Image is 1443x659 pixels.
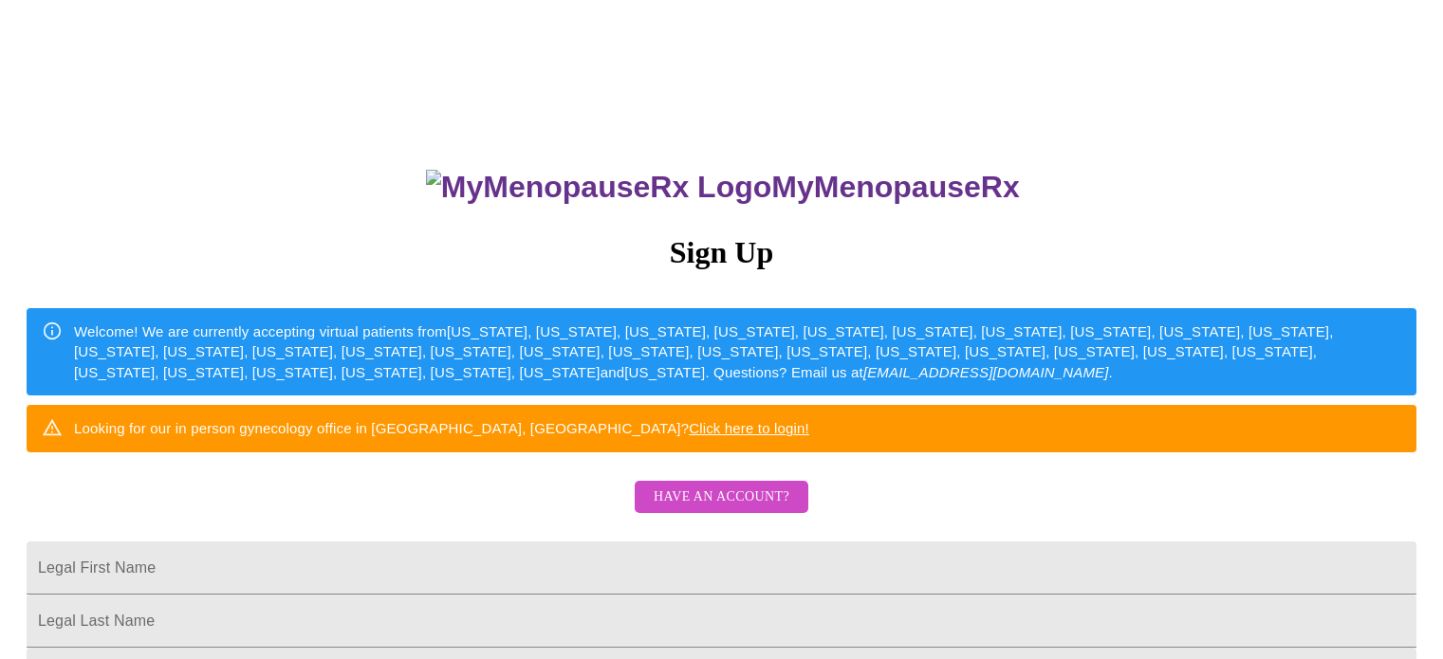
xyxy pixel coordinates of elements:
div: Looking for our in person gynecology office in [GEOGRAPHIC_DATA], [GEOGRAPHIC_DATA]? [74,411,809,446]
h3: MyMenopauseRx [29,170,1417,205]
div: Welcome! We are currently accepting virtual patients from [US_STATE], [US_STATE], [US_STATE], [US... [74,314,1401,390]
button: Have an account? [635,481,808,514]
img: MyMenopauseRx Logo [426,170,771,205]
span: Have an account? [654,485,789,509]
h3: Sign Up [27,235,1416,270]
a: Have an account? [630,502,813,518]
a: Click here to login! [689,420,809,436]
em: [EMAIL_ADDRESS][DOMAIN_NAME] [863,364,1109,380]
